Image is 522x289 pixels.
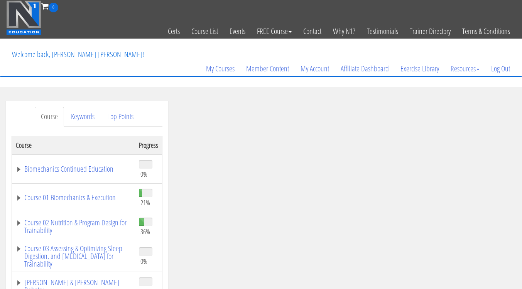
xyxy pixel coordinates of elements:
[251,12,297,50] a: FREE Course
[404,12,456,50] a: Trainer Directory
[16,194,131,201] a: Course 01 Biomechanics & Execution
[200,50,240,87] a: My Courses
[135,136,162,154] th: Progress
[240,50,295,87] a: Member Content
[65,107,101,127] a: Keywords
[41,1,58,11] a: 0
[361,12,404,50] a: Testimonials
[6,0,41,35] img: n1-education
[12,136,135,154] th: Course
[295,50,335,87] a: My Account
[335,50,395,87] a: Affiliate Dashboard
[6,39,150,70] p: Welcome back, [PERSON_NAME]-[PERSON_NAME]!
[140,170,147,178] span: 0%
[445,50,485,87] a: Resources
[485,50,516,87] a: Log Out
[16,165,131,173] a: Biomechanics Continued Education
[395,50,445,87] a: Exercise Library
[140,257,147,265] span: 0%
[16,245,131,268] a: Course 03 Assessing & Optimizing Sleep Digestion, and [MEDICAL_DATA] for Trainability
[224,12,251,50] a: Events
[101,107,140,127] a: Top Points
[456,12,516,50] a: Terms & Conditions
[327,12,361,50] a: Why N1?
[186,12,224,50] a: Course List
[297,12,327,50] a: Contact
[49,3,58,12] span: 0
[16,219,131,234] a: Course 02 Nutrition & Program Design for Trainability
[162,12,186,50] a: Certs
[140,198,150,207] span: 21%
[35,107,64,127] a: Course
[140,227,150,236] span: 36%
